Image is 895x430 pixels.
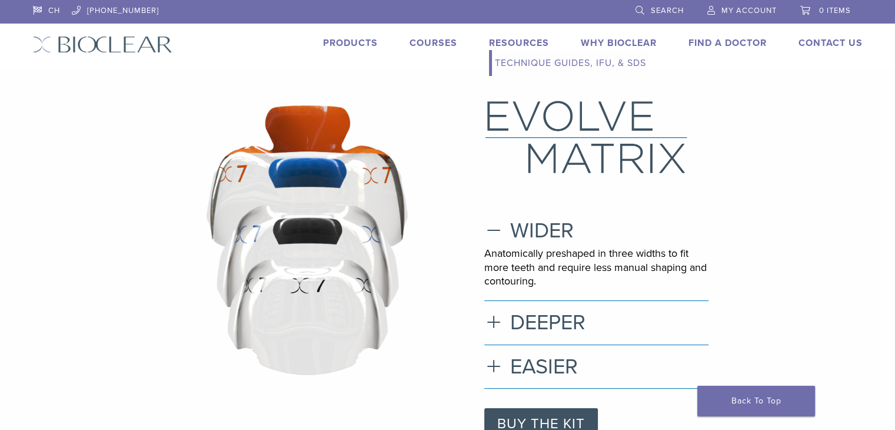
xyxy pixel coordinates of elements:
[489,37,549,49] a: Resources
[581,37,657,49] a: Why Bioclear
[484,310,708,335] h3: DEEPER
[688,37,767,49] a: Find A Doctor
[492,50,649,76] a: Technique Guides, IFU, & SDS
[484,247,708,288] p: Anatomically preshaped in three widths to fit more teeth and require less manual shaping and cont...
[819,6,851,15] span: 0 items
[798,37,863,49] a: Contact Us
[697,386,815,416] a: Back To Top
[484,218,708,243] h3: WIDER
[33,36,172,53] img: Bioclear
[484,354,708,379] h3: EASIER
[721,6,777,15] span: My Account
[651,6,684,15] span: Search
[410,37,457,49] a: Courses
[323,37,378,49] a: Products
